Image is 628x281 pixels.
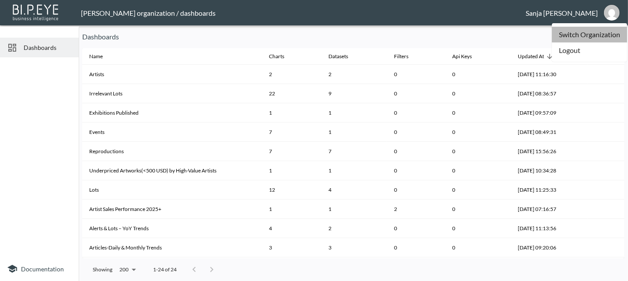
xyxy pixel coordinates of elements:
th: 2025-09-08, 10:34:28 [511,161,587,180]
th: Underpriced Artworks(<500 USD) by High-Value Artists [82,161,262,180]
div: 1 [328,109,380,116]
th: {"key":null,"ref":null,"props":{},"_owner":null} [587,257,625,277]
th: 3 [262,257,321,277]
div: 3 [328,244,380,251]
th: Alerts & Lots – YoY Trends [82,219,262,238]
div: 4 [328,186,380,193]
th: {"key":null,"ref":null,"props":{},"_owner":null} [587,65,625,84]
th: 0 [387,103,445,123]
div: Charts [269,51,284,62]
th: {"type":"div","key":null,"ref":null,"props":{"children":1},"_owner":null} [321,123,387,142]
div: Filters [394,51,408,62]
th: Artworks 2025-1 [82,257,262,277]
th: {"key":null,"ref":null,"props":{},"_owner":null} [587,123,625,142]
th: 0 [387,219,445,238]
th: {"key":null,"ref":null,"props":{},"_owner":null} [587,142,625,161]
th: 0 [445,103,511,123]
th: 2025-09-08, 15:56:26 [511,142,587,161]
th: {"key":null,"ref":null,"props":{},"_owner":null} [587,161,625,180]
th: Exhibitions Published [82,103,262,123]
th: 1 [262,200,321,219]
a: Documentation [7,263,72,274]
th: {"key":null,"ref":null,"props":{},"_owner":null} [587,238,625,257]
th: 0 [387,65,445,84]
th: 2025-09-11, 11:16:30 [511,65,587,84]
th: 0 [445,142,511,161]
th: 7 [262,142,321,161]
th: 0 [445,219,511,238]
th: 12 [262,180,321,200]
th: {"type":"div","key":null,"ref":null,"props":{"children":4},"_owner":null} [321,180,387,200]
th: 2 [387,200,445,219]
th: Events [82,123,262,142]
button: sanja@mutualart.com [598,2,626,23]
th: 0 [445,65,511,84]
th: 0 [445,238,511,257]
span: Datasets [328,51,359,62]
th: {"key":null,"ref":null,"props":{},"_owner":null} [587,180,625,200]
th: 2 [262,65,321,84]
div: 2 [328,70,380,78]
th: 2025-08-21, 07:15:01 [511,257,587,277]
th: 0 [387,161,445,180]
th: 1 [262,161,321,180]
th: 0 [445,84,511,103]
th: 0 [387,238,445,257]
div: 1 [328,167,380,174]
th: 2025-08-29, 09:20:06 [511,238,587,257]
th: 2025-09-09, 08:49:31 [511,123,587,142]
th: Reproductions [82,142,262,161]
div: Sanja [PERSON_NAME] [526,9,598,17]
th: 0 [445,200,511,219]
img: 07688879023437306fb966f5c965e69d [604,5,620,21]
div: Name [89,51,103,62]
th: 1 [262,103,321,123]
th: 0 [445,257,511,277]
th: 4 [262,219,321,238]
th: {"key":null,"ref":null,"props":{},"_owner":null} [587,219,625,238]
div: 200 [116,264,139,275]
span: Api Keys [452,51,483,62]
span: Documentation [21,265,64,273]
th: Irrelevant Lots [82,84,262,103]
th: 0 [445,180,511,200]
div: 2 [328,225,380,232]
th: 0 [387,123,445,142]
th: {"type":"div","key":null,"ref":null,"props":{"children":2},"_owner":null} [321,219,387,238]
th: {"type":"div","key":null,"ref":null,"props":{"children":1},"_owner":null} [321,161,387,180]
th: 7 [262,123,321,142]
th: 0 [387,142,445,161]
th: Lots [82,180,262,200]
th: {"type":"div","key":null,"ref":null,"props":{"children":7},"_owner":null} [321,142,387,161]
th: {"type":"div","key":null,"ref":null,"props":{"children":3},"_owner":null} [321,238,387,257]
th: 2025-09-09, 09:57:09 [511,103,587,123]
th: Artist Sales Performance 2025+ [82,200,262,219]
div: Updated At [518,51,544,62]
span: Name [89,51,114,62]
th: 0 [445,161,511,180]
span: Dashboards [24,43,72,52]
th: {"key":null,"ref":null,"props":{},"_owner":null} [587,84,625,103]
th: 2025-09-03, 07:16:57 [511,200,587,219]
th: 0 [387,180,445,200]
th: {"type":"div","key":null,"ref":null,"props":{"children":2},"_owner":null} [321,65,387,84]
div: 9 [328,90,380,97]
th: {"type":"div","key":null,"ref":null,"props":{"children":1},"_owner":null} [321,103,387,123]
th: Artists [82,65,262,84]
img: bipeye-logo [11,2,61,22]
th: {"type":"div","key":null,"ref":null,"props":{"children":2},"_owner":null} [321,257,387,277]
p: 1-24 of 24 [153,266,177,273]
li: Logout [552,42,627,58]
div: Api Keys [452,51,472,62]
span: Charts [269,51,296,62]
th: 2025-09-02, 11:13:56 [511,219,587,238]
a: Switch Organization [552,27,627,42]
th: 3 [262,238,321,257]
th: {"key":null,"ref":null,"props":{},"_owner":null} [587,200,625,219]
div: 1 [328,128,380,136]
th: Articles-Daily & Monthly Trends [82,238,262,257]
th: 0 [445,123,511,142]
th: 2025-09-10, 08:36:57 [511,84,587,103]
th: {"type":"div","key":null,"ref":null,"props":{"children":9},"_owner":null} [321,84,387,103]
